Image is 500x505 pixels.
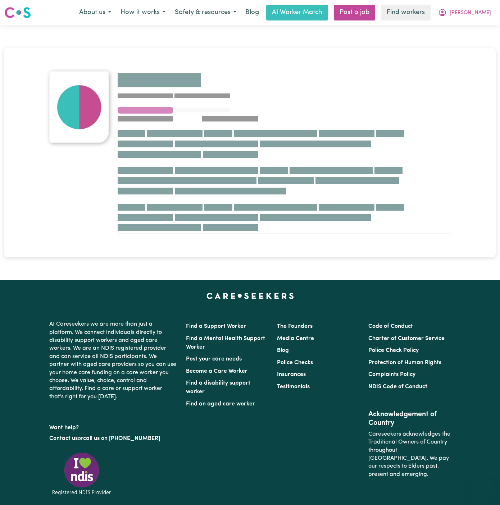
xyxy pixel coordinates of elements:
[368,360,441,366] a: Protection of Human Rights
[186,368,247,374] a: Become a Care Worker
[277,348,289,353] a: Blog
[4,6,31,19] img: Careseekers logo
[277,336,314,341] a: Media Centre
[49,432,177,445] p: or
[186,336,265,350] a: Find a Mental Health Support Worker
[368,372,415,377] a: Complaints Policy
[49,451,114,496] img: Registered NDIS provider
[266,5,328,20] a: AI Worker Match
[170,5,241,20] button: Safety & resources
[49,436,78,441] a: Contact us
[368,323,413,329] a: Code of Conduct
[83,436,160,441] a: call us on [PHONE_NUMBER]
[206,293,294,299] a: Careseekers home page
[471,476,494,499] iframe: Button to launch messaging window
[49,421,177,432] p: Want help?
[368,427,451,481] p: Careseekers acknowledges the Traditional Owners of Country throughout [GEOGRAPHIC_DATA]. We pay o...
[186,380,250,395] a: Find a disability support worker
[368,336,445,341] a: Charter of Customer Service
[433,5,496,20] button: My Account
[334,5,375,20] a: Post a job
[368,410,451,427] h2: Acknowledgement of Country
[381,5,431,20] a: Find workers
[277,372,306,377] a: Insurances
[186,401,255,407] a: Find an aged care worker
[277,360,313,366] a: Police Checks
[4,4,31,21] a: Careseekers logo
[74,5,116,20] button: About us
[186,356,242,362] a: Post your care needs
[186,323,246,329] a: Find a Support Worker
[368,348,419,353] a: Police Check Policy
[277,384,310,390] a: Testimonials
[116,5,170,20] button: How it works
[241,5,263,20] a: Blog
[277,323,313,329] a: The Founders
[49,317,177,404] p: At Careseekers we are more than just a platform. We connect individuals directly to disability su...
[368,384,427,390] a: NDIS Code of Conduct
[450,9,491,17] span: [PERSON_NAME]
